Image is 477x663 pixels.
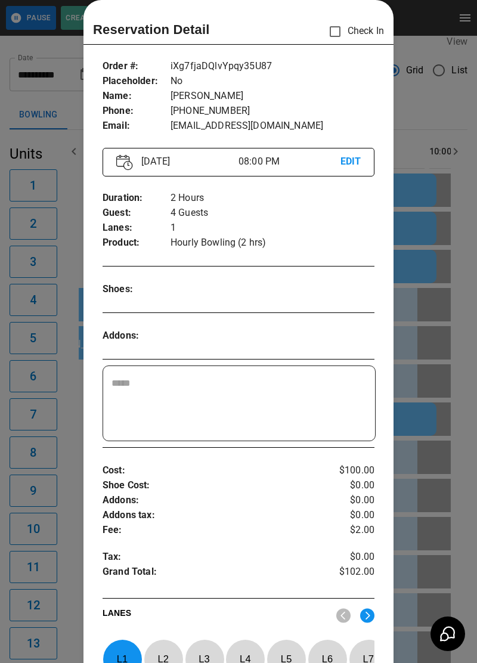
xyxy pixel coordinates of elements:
[103,550,329,565] p: Tax :
[103,478,329,493] p: Shoe Cost :
[103,191,171,206] p: Duration :
[103,463,329,478] p: Cost :
[336,608,351,623] img: nav_left.svg
[103,221,171,236] p: Lanes :
[329,565,374,583] p: $102.00
[238,154,340,169] p: 08:00 PM
[103,565,329,583] p: Grand Total :
[171,89,374,104] p: [PERSON_NAME]
[137,154,238,169] p: [DATE]
[329,478,374,493] p: $0.00
[171,236,374,250] p: Hourly Bowling (2 hrs)
[329,493,374,508] p: $0.00
[103,607,327,624] p: LANES
[103,119,171,134] p: Email :
[103,329,171,343] p: Addons :
[329,523,374,538] p: $2.00
[329,550,374,565] p: $0.00
[171,191,374,206] p: 2 Hours
[340,154,361,169] p: EDIT
[103,282,171,297] p: Shoes :
[171,74,374,89] p: No
[171,221,374,236] p: 1
[116,154,133,171] img: Vector
[93,20,210,39] p: Reservation Detail
[171,206,374,221] p: 4 Guests
[103,59,171,74] p: Order # :
[103,508,329,523] p: Addons tax :
[103,74,171,89] p: Placeholder :
[360,608,374,623] img: right.svg
[103,89,171,104] p: Name :
[103,236,171,250] p: Product :
[103,523,329,538] p: Fee :
[103,104,171,119] p: Phone :
[171,59,374,74] p: iXg7fjaDQlvYpqy35U87
[329,508,374,523] p: $0.00
[329,463,374,478] p: $100.00
[171,104,374,119] p: [PHONE_NUMBER]
[171,119,374,134] p: [EMAIL_ADDRESS][DOMAIN_NAME]
[323,19,384,44] p: Check In
[103,206,171,221] p: Guest :
[103,493,329,508] p: Addons :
